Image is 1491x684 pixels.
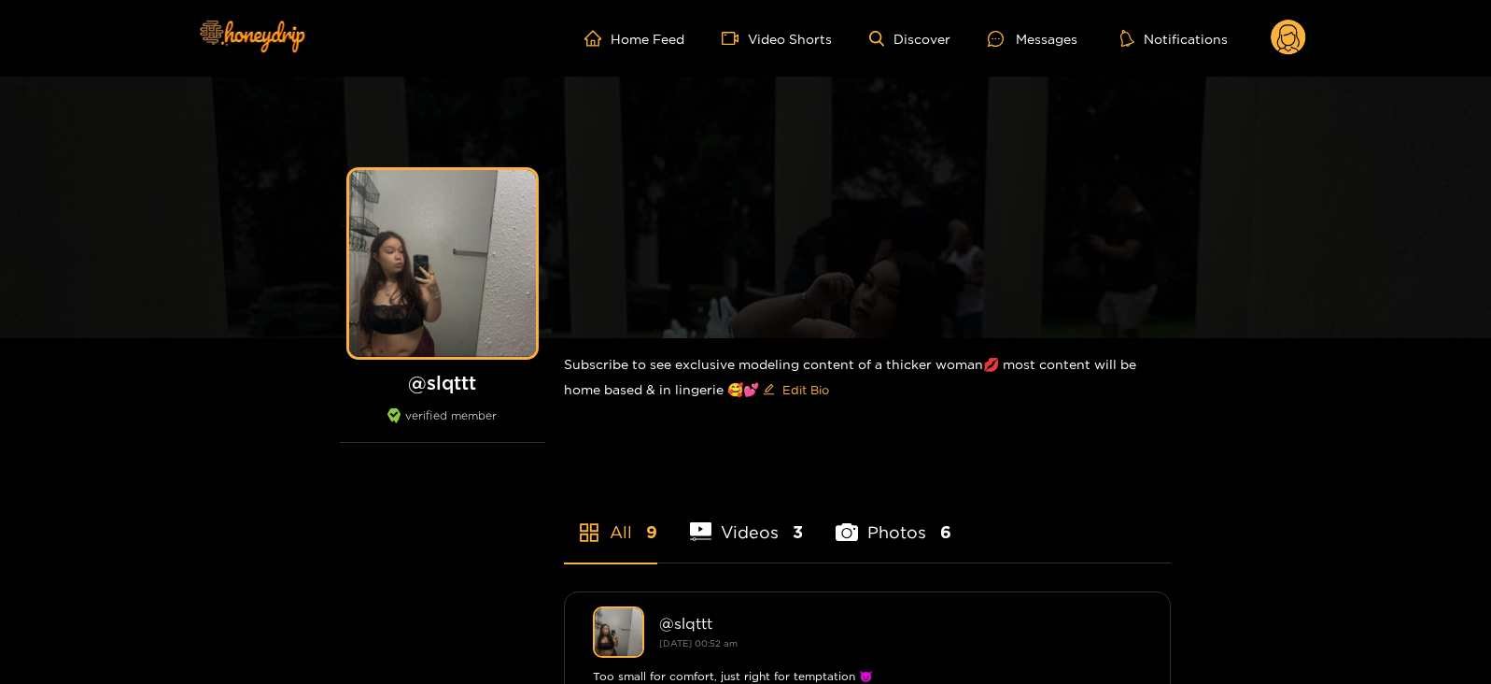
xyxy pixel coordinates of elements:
a: Home Feed [584,30,684,47]
span: 3 [793,520,803,544]
div: Subscribe to see exclusive modeling content of a thicker woman💋 most content will be home based &... [564,338,1171,420]
small: [DATE] 00:52 am [659,638,738,648]
span: appstore [578,521,600,544]
h1: @ slqttt [340,371,545,394]
span: video-camera [722,30,748,47]
button: Notifications [1115,29,1233,48]
div: verified member [340,408,545,443]
div: @ slqttt [659,615,1142,632]
li: Videos [690,478,804,563]
span: Edit Bio [782,380,829,399]
span: 9 [646,520,657,544]
li: Photos [836,478,951,563]
a: Discover [869,31,950,47]
span: 6 [940,520,951,544]
div: Messages [988,28,1077,50]
button: editEdit Bio [759,375,833,405]
img: slqttt [593,606,644,658]
span: home [584,30,611,47]
span: edit [763,383,775,397]
li: All [564,478,657,563]
a: Video Shorts [722,30,832,47]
